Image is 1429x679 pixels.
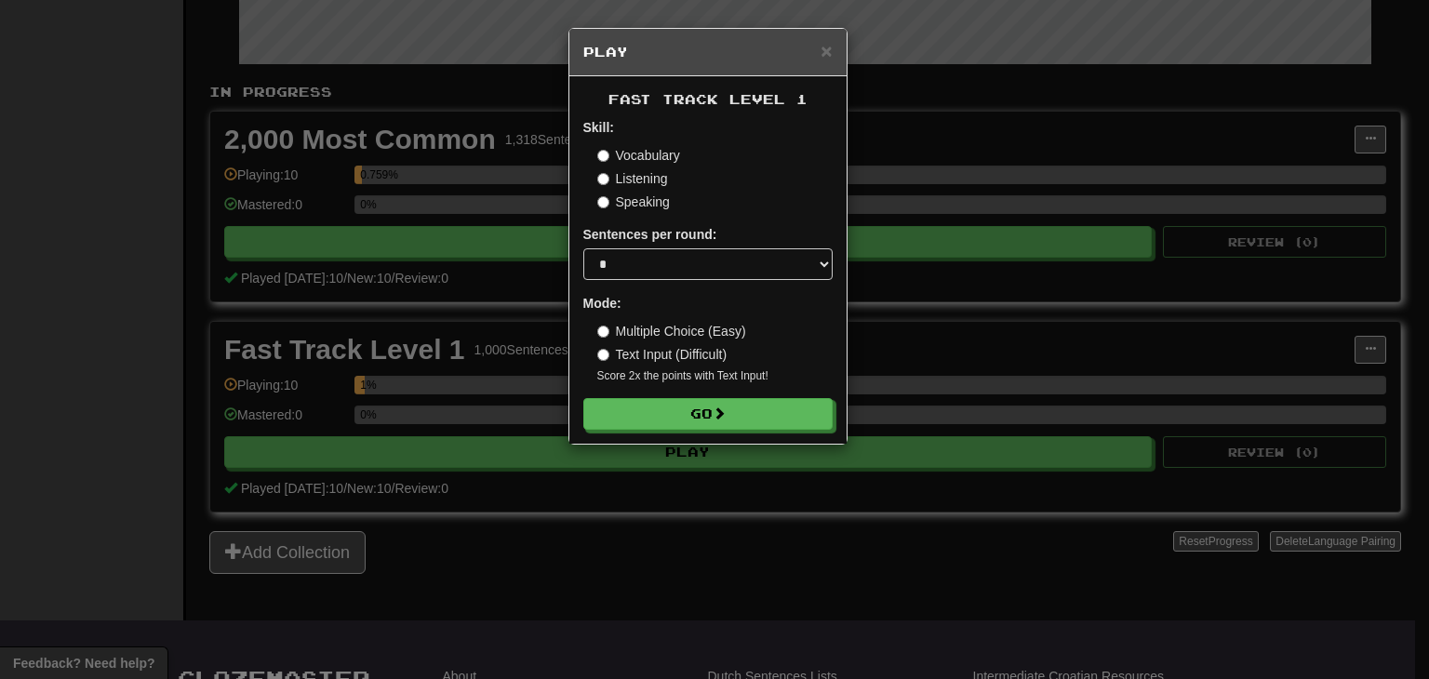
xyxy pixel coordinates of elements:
[583,296,621,311] strong: Mode:
[597,322,746,340] label: Multiple Choice (Easy)
[597,169,668,188] label: Listening
[583,43,833,61] h5: Play
[597,193,670,211] label: Speaking
[821,41,832,60] button: Close
[821,40,832,61] span: ×
[583,120,614,135] strong: Skill:
[597,173,609,185] input: Listening
[597,368,833,384] small: Score 2x the points with Text Input !
[597,345,728,364] label: Text Input (Difficult)
[583,398,833,430] button: Go
[597,196,609,208] input: Speaking
[597,150,609,162] input: Vocabulary
[608,91,808,107] span: Fast Track Level 1
[583,225,717,244] label: Sentences per round:
[597,326,609,338] input: Multiple Choice (Easy)
[597,146,680,165] label: Vocabulary
[597,349,609,361] input: Text Input (Difficult)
